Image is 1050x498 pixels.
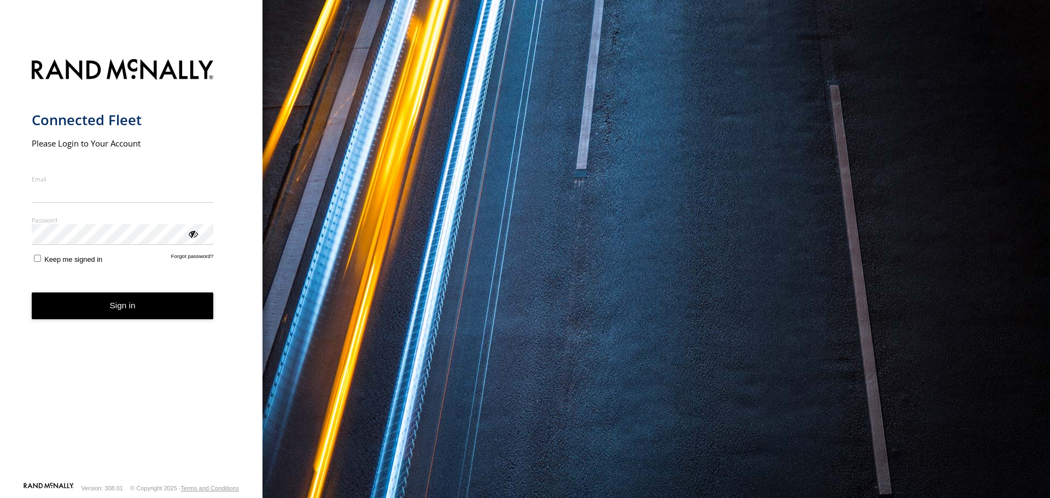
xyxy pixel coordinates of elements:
form: main [32,52,231,482]
span: Keep me signed in [44,255,102,263]
img: Rand McNally [32,57,214,85]
label: Password [32,216,214,224]
button: Sign in [32,292,214,319]
div: ViewPassword [187,228,198,239]
h2: Please Login to Your Account [32,138,214,149]
a: Terms and Conditions [181,485,239,491]
label: Email [32,175,214,183]
h1: Connected Fleet [32,111,214,129]
input: Keep me signed in [34,255,41,262]
div: © Copyright 2025 - [130,485,239,491]
a: Forgot password? [171,253,214,263]
a: Visit our Website [24,483,74,494]
div: Version: 308.01 [81,485,123,491]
